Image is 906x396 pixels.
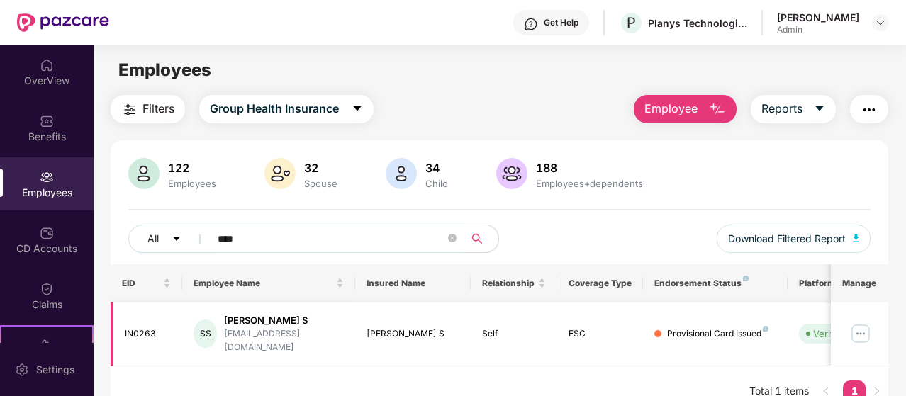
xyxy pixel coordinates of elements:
[15,363,29,377] img: svg+xml;base64,PHN2ZyBpZD0iU2V0dGluZy0yMHgyMCIgeG1sbnM9Imh0dHA6Ly93d3cudzMub3JnLzIwMDAvc3ZnIiB3aW...
[224,314,344,327] div: [PERSON_NAME] S
[709,101,726,118] img: svg+xml;base64,PHN2ZyB4bWxucz0iaHR0cDovL3d3dy53My5vcmcvMjAwMC9zdmciIHhtbG5zOnhsaW5rPSJodHRwOi8vd3...
[557,264,644,302] th: Coverage Type
[40,58,54,72] img: svg+xml;base64,PHN2ZyBpZD0iSG9tZSIgeG1sbnM9Imh0dHA6Ly93d3cudzMub3JnLzIwMDAvc3ZnIiB3aWR0aD0iMjAiIG...
[448,234,457,242] span: close-circle
[128,225,215,253] button: Allcaret-down
[17,13,109,32] img: New Pazcare Logo
[352,103,363,115] span: caret-down
[667,327,768,341] div: Provisional Card Issued
[423,178,451,189] div: Child
[644,100,698,118] span: Employee
[142,100,174,118] span: Filters
[386,158,417,189] img: svg+xml;base64,PHN2ZyB4bWxucz0iaHR0cDovL3d3dy53My5vcmcvMjAwMC9zdmciIHhtbG5zOnhsaW5rPSJodHRwOi8vd3...
[40,170,54,184] img: svg+xml;base64,PHN2ZyBpZD0iRW1wbG95ZWVzIiB4bWxucz0iaHR0cDovL3d3dy53My5vcmcvMjAwMC9zdmciIHdpZHRoPS...
[118,60,211,80] span: Employees
[121,101,138,118] img: svg+xml;base64,PHN2ZyB4bWxucz0iaHR0cDovL3d3dy53My5vcmcvMjAwMC9zdmciIHdpZHRoPSIyNCIgaGVpZ2h0PSIyNC...
[814,103,825,115] span: caret-down
[194,319,217,348] div: SS
[111,264,183,302] th: EID
[471,264,557,302] th: Relationship
[569,327,632,341] div: ESC
[301,161,340,175] div: 32
[654,278,776,289] div: Endorsement Status
[210,100,339,118] span: Group Health Insurance
[40,114,54,128] img: svg+xml;base64,PHN2ZyBpZD0iQmVuZWZpdHMiIHhtbG5zPSJodHRwOi8vd3d3LnczLm9yZy8yMDAwL3N2ZyIgd2lkdGg9Ij...
[40,226,54,240] img: svg+xml;base64,PHN2ZyBpZD0iQ0RfQWNjb3VudHMiIGRhdGEtbmFtZT0iQ0QgQWNjb3VudHMiIHhtbG5zPSJodHRwOi8vd3...
[873,387,881,395] span: right
[822,387,830,395] span: left
[199,95,374,123] button: Group Health Insurancecaret-down
[728,231,846,247] span: Download Filtered Report
[799,278,877,289] div: Platform Status
[763,326,768,332] img: svg+xml;base64,PHN2ZyB4bWxucz0iaHR0cDovL3d3dy53My5vcmcvMjAwMC9zdmciIHdpZHRoPSI4IiBoZWlnaHQ9IjgiIH...
[111,95,185,123] button: Filters
[761,100,802,118] span: Reports
[751,95,836,123] button: Reportscaret-down
[125,327,172,341] div: IN0263
[40,282,54,296] img: svg+xml;base64,PHN2ZyBpZD0iQ2xhaW0iIHhtbG5zPSJodHRwOi8vd3d3LnczLm9yZy8yMDAwL3N2ZyIgd2lkdGg9IjIwIi...
[533,178,646,189] div: Employees+dependents
[355,264,471,302] th: Insured Name
[533,161,646,175] div: 188
[743,276,749,281] img: svg+xml;base64,PHN2ZyB4bWxucz0iaHR0cDovL3d3dy53My5vcmcvMjAwMC9zdmciIHdpZHRoPSI4IiBoZWlnaHQ9IjgiIH...
[423,161,451,175] div: 34
[264,158,296,189] img: svg+xml;base64,PHN2ZyB4bWxucz0iaHR0cDovL3d3dy53My5vcmcvMjAwMC9zdmciIHhtbG5zOnhsaW5rPSJodHRwOi8vd3...
[122,278,161,289] span: EID
[147,231,159,247] span: All
[717,225,871,253] button: Download Filtered Report
[627,14,636,31] span: P
[464,233,491,244] span: search
[482,278,535,289] span: Relationship
[32,363,79,377] div: Settings
[853,234,860,242] img: svg+xml;base64,PHN2ZyB4bWxucz0iaHR0cDovL3d3dy53My5vcmcvMjAwMC9zdmciIHhtbG5zOnhsaW5rPSJodHRwOi8vd3...
[301,178,340,189] div: Spouse
[464,225,499,253] button: search
[777,11,859,24] div: [PERSON_NAME]
[165,161,219,175] div: 122
[813,327,847,341] div: Verified
[831,264,888,302] th: Manage
[544,17,578,28] div: Get Help
[40,338,54,352] img: svg+xml;base64,PHN2ZyB4bWxucz0iaHR0cDovL3d3dy53My5vcmcvMjAwMC9zdmciIHdpZHRoPSIyMSIgaGVpZ2h0PSIyMC...
[367,327,459,341] div: [PERSON_NAME] S
[224,327,344,354] div: [EMAIL_ADDRESS][DOMAIN_NAME]
[875,17,886,28] img: svg+xml;base64,PHN2ZyBpZD0iRHJvcGRvd24tMzJ4MzIiIHhtbG5zPSJodHRwOi8vd3d3LnczLm9yZy8yMDAwL3N2ZyIgd2...
[194,278,333,289] span: Employee Name
[165,178,219,189] div: Employees
[524,17,538,31] img: svg+xml;base64,PHN2ZyBpZD0iSGVscC0zMngzMiIgeG1sbnM9Imh0dHA6Ly93d3cudzMub3JnLzIwMDAvc3ZnIiB3aWR0aD...
[182,264,355,302] th: Employee Name
[496,158,527,189] img: svg+xml;base64,PHN2ZyB4bWxucz0iaHR0cDovL3d3dy53My5vcmcvMjAwMC9zdmciIHhtbG5zOnhsaW5rPSJodHRwOi8vd3...
[448,232,457,246] span: close-circle
[849,322,872,345] img: manageButton
[648,16,747,30] div: Planys Technologies Private Limited
[128,158,160,189] img: svg+xml;base64,PHN2ZyB4bWxucz0iaHR0cDovL3d3dy53My5vcmcvMjAwMC9zdmciIHhtbG5zOnhsaW5rPSJodHRwOi8vd3...
[482,327,546,341] div: Self
[777,24,859,35] div: Admin
[861,101,878,118] img: svg+xml;base64,PHN2ZyB4bWxucz0iaHR0cDovL3d3dy53My5vcmcvMjAwMC9zdmciIHdpZHRoPSIyNCIgaGVpZ2h0PSIyNC...
[172,234,181,245] span: caret-down
[634,95,737,123] button: Employee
